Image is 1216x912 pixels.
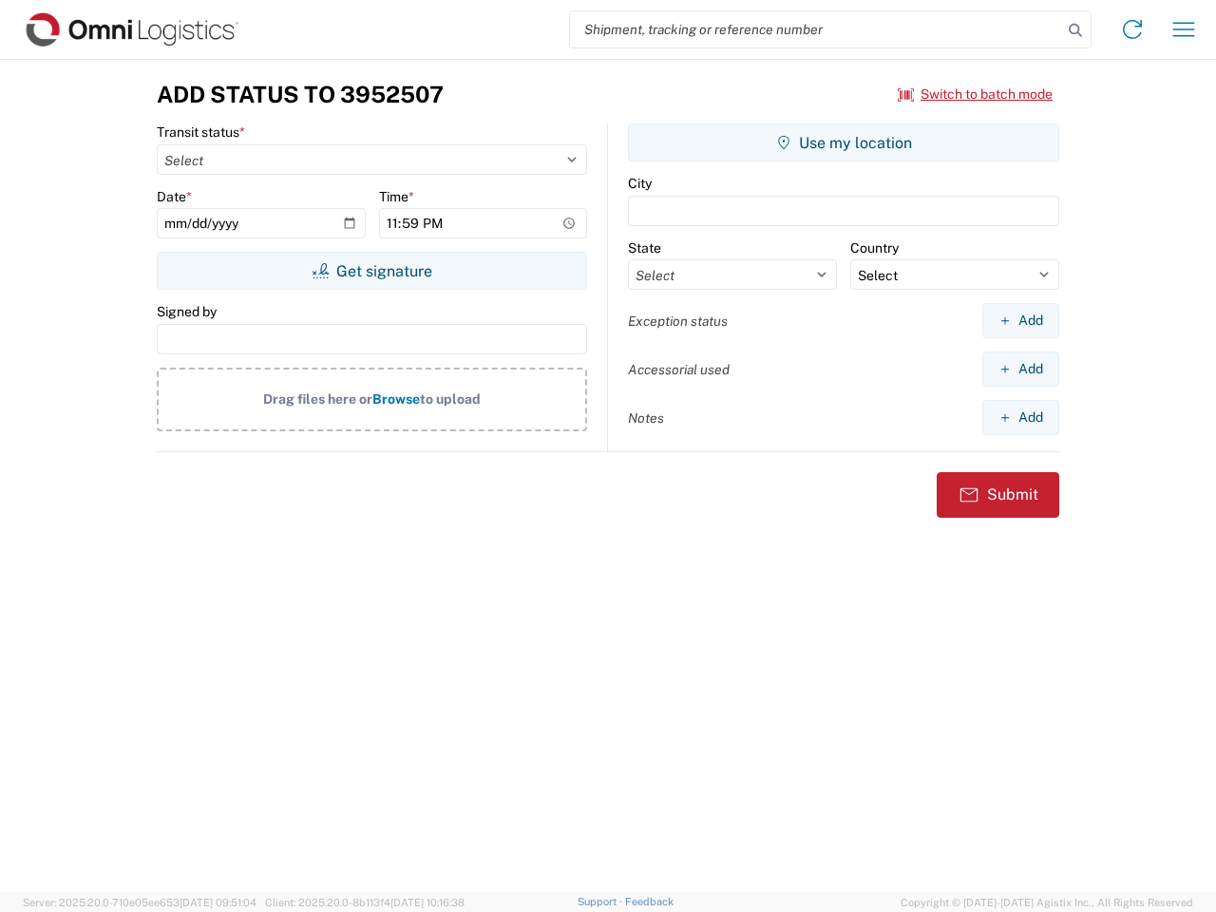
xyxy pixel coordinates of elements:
[982,351,1059,387] button: Add
[625,896,674,907] a: Feedback
[420,391,481,407] span: to upload
[850,239,899,256] label: Country
[982,400,1059,435] button: Add
[628,313,728,330] label: Exception status
[23,897,256,908] span: Server: 2025.20.0-710e05ee653
[628,361,730,378] label: Accessorial used
[157,252,587,290] button: Get signature
[180,897,256,908] span: [DATE] 09:51:04
[628,175,652,192] label: City
[390,897,465,908] span: [DATE] 10:16:38
[570,11,1062,47] input: Shipment, tracking or reference number
[982,303,1059,338] button: Add
[157,81,444,108] h3: Add Status to 3952507
[628,409,664,427] label: Notes
[628,123,1059,161] button: Use my location
[265,897,465,908] span: Client: 2025.20.0-8b113f4
[157,188,192,205] label: Date
[578,896,625,907] a: Support
[937,472,1059,518] button: Submit
[901,894,1193,911] span: Copyright © [DATE]-[DATE] Agistix Inc., All Rights Reserved
[157,123,245,141] label: Transit status
[263,391,372,407] span: Drag files here or
[157,303,217,320] label: Signed by
[379,188,414,205] label: Time
[628,239,661,256] label: State
[898,79,1053,110] button: Switch to batch mode
[372,391,420,407] span: Browse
